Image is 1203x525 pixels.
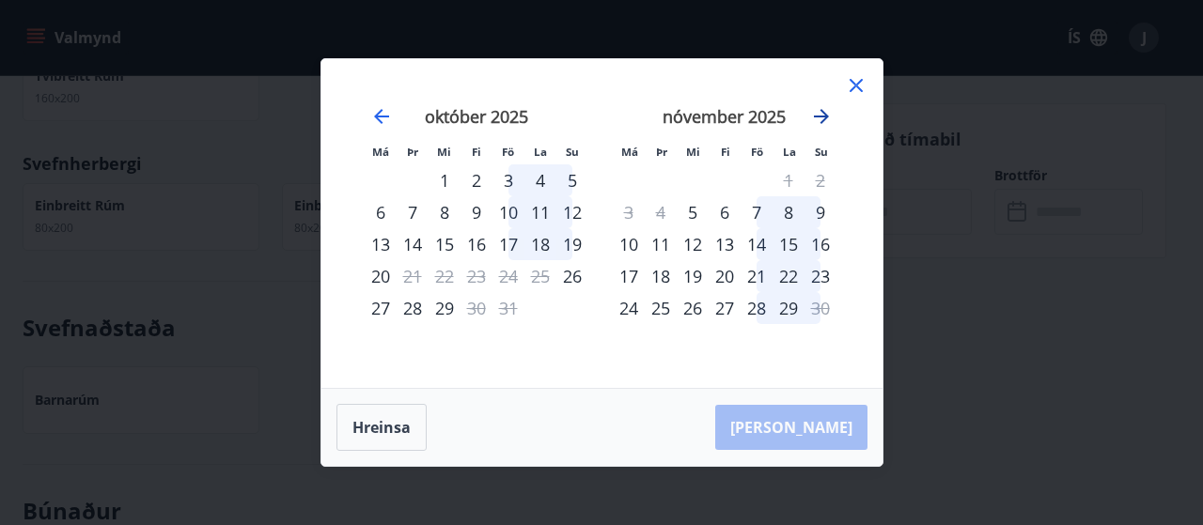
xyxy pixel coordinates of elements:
[810,105,833,128] div: Move forward to switch to the next month.
[534,145,547,159] small: La
[677,292,709,324] div: 26
[773,260,805,292] div: 22
[709,228,741,260] div: 13
[437,145,451,159] small: Mi
[492,228,524,260] td: Choose föstudagur, 17. október 2025 as your check-in date. It’s available.
[372,145,389,159] small: Má
[805,260,836,292] td: Choose sunnudagur, 23. nóvember 2025 as your check-in date. It’s available.
[429,164,461,196] div: Aðeins innritun í boði
[524,164,556,196] div: 4
[524,164,556,196] td: Choose laugardagur, 4. október 2025 as your check-in date. It’s available.
[613,260,645,292] div: 17
[492,164,524,196] div: 3
[365,196,397,228] div: 6
[741,260,773,292] td: Choose föstudagur, 21. nóvember 2025 as your check-in date. It’s available.
[461,292,492,324] div: Aðeins útritun í boði
[365,292,397,324] div: 27
[709,196,741,228] div: 6
[677,292,709,324] td: Choose miðvikudagur, 26. nóvember 2025 as your check-in date. It’s available.
[613,228,645,260] div: 10
[645,228,677,260] div: 11
[429,196,461,228] div: 8
[805,196,836,228] td: Choose sunnudagur, 9. nóvember 2025 as your check-in date. It’s available.
[397,292,429,324] td: Choose þriðjudagur, 28. október 2025 as your check-in date. It’s available.
[429,196,461,228] td: Choose miðvikudagur, 8. október 2025 as your check-in date. It’s available.
[645,196,677,228] td: Not available. þriðjudagur, 4. nóvember 2025
[429,228,461,260] td: Choose miðvikudagur, 15. október 2025 as your check-in date. It’s available.
[566,145,579,159] small: Su
[365,292,397,324] td: Choose mánudagur, 27. október 2025 as your check-in date. It’s available.
[397,196,429,228] div: 7
[365,260,397,292] div: 20
[677,228,709,260] td: Choose miðvikudagur, 12. nóvember 2025 as your check-in date. It’s available.
[492,292,524,324] td: Not available. föstudagur, 31. október 2025
[397,196,429,228] td: Choose þriðjudagur, 7. október 2025 as your check-in date. It’s available.
[370,105,393,128] div: Move backward to switch to the previous month.
[773,292,805,324] td: Choose laugardagur, 29. nóvember 2025 as your check-in date. It’s available.
[741,228,773,260] div: 14
[645,260,677,292] td: Choose þriðjudagur, 18. nóvember 2025 as your check-in date. It’s available.
[461,164,492,196] div: 2
[461,292,492,324] td: Not available. fimmtudagur, 30. október 2025
[344,82,860,365] div: Calendar
[621,145,638,159] small: Má
[805,260,836,292] div: 23
[677,260,709,292] div: 19
[645,292,677,324] td: Choose þriðjudagur, 25. nóvember 2025 as your check-in date. It’s available.
[613,292,645,324] td: Choose mánudagur, 24. nóvember 2025 as your check-in date. It’s available.
[613,196,645,228] td: Not available. mánudagur, 3. nóvember 2025
[461,196,492,228] div: 9
[773,228,805,260] td: Choose laugardagur, 15. nóvember 2025 as your check-in date. It’s available.
[613,292,645,324] div: 24
[741,196,773,228] td: Choose föstudagur, 7. nóvember 2025 as your check-in date. It’s available.
[492,228,524,260] div: 17
[709,292,741,324] div: 27
[524,228,556,260] div: 18
[556,228,588,260] div: 19
[492,260,524,292] td: Not available. föstudagur, 24. október 2025
[751,145,763,159] small: Fö
[709,196,741,228] td: Choose fimmtudagur, 6. nóvember 2025 as your check-in date. It’s available.
[492,164,524,196] td: Choose föstudagur, 3. október 2025 as your check-in date. It’s available.
[805,292,836,324] div: Aðeins útritun í boði
[709,292,741,324] td: Choose fimmtudagur, 27. nóvember 2025 as your check-in date. It’s available.
[741,228,773,260] td: Choose föstudagur, 14. nóvember 2025 as your check-in date. It’s available.
[645,228,677,260] td: Choose þriðjudagur, 11. nóvember 2025 as your check-in date. It’s available.
[773,292,805,324] div: 29
[663,105,786,128] strong: nóvember 2025
[805,164,836,196] td: Not available. sunnudagur, 2. nóvember 2025
[407,145,418,159] small: Þr
[397,260,429,292] td: Not available. þriðjudagur, 21. október 2025
[461,228,492,260] div: 16
[677,260,709,292] td: Choose miðvikudagur, 19. nóvember 2025 as your check-in date. It’s available.
[397,260,429,292] div: Aðeins útritun í boði
[677,196,709,228] td: Choose miðvikudagur, 5. nóvember 2025 as your check-in date. It’s available.
[502,145,514,159] small: Fö
[613,228,645,260] td: Choose mánudagur, 10. nóvember 2025 as your check-in date. It’s available.
[677,196,709,228] div: Aðeins innritun í boði
[709,228,741,260] td: Choose fimmtudagur, 13. nóvember 2025 as your check-in date. It’s available.
[429,292,461,324] td: Choose miðvikudagur, 29. október 2025 as your check-in date. It’s available.
[472,145,481,159] small: Fi
[645,292,677,324] div: 25
[524,260,556,292] td: Not available. laugardagur, 25. október 2025
[524,196,556,228] td: Choose laugardagur, 11. október 2025 as your check-in date. It’s available.
[556,228,588,260] td: Choose sunnudagur, 19. október 2025 as your check-in date. It’s available.
[336,404,427,451] button: Hreinsa
[365,228,397,260] td: Choose mánudagur, 13. október 2025 as your check-in date. It’s available.
[492,196,524,228] td: Choose föstudagur, 10. október 2025 as your check-in date. It’s available.
[461,196,492,228] td: Choose fimmtudagur, 9. október 2025 as your check-in date. It’s available.
[524,228,556,260] td: Choose laugardagur, 18. október 2025 as your check-in date. It’s available.
[773,196,805,228] td: Choose laugardagur, 8. nóvember 2025 as your check-in date. It’s available.
[645,260,677,292] div: 18
[461,228,492,260] td: Choose fimmtudagur, 16. október 2025 as your check-in date. It’s available.
[805,228,836,260] td: Choose sunnudagur, 16. nóvember 2025 as your check-in date. It’s available.
[656,145,667,159] small: Þr
[429,260,461,292] td: Not available. miðvikudagur, 22. október 2025
[556,196,588,228] div: 12
[773,196,805,228] div: 8
[613,260,645,292] td: Choose mánudagur, 17. nóvember 2025 as your check-in date. It’s available.
[365,196,397,228] td: Choose mánudagur, 6. október 2025 as your check-in date. It’s available.
[709,260,741,292] td: Choose fimmtudagur, 20. nóvember 2025 as your check-in date. It’s available.
[741,260,773,292] div: 21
